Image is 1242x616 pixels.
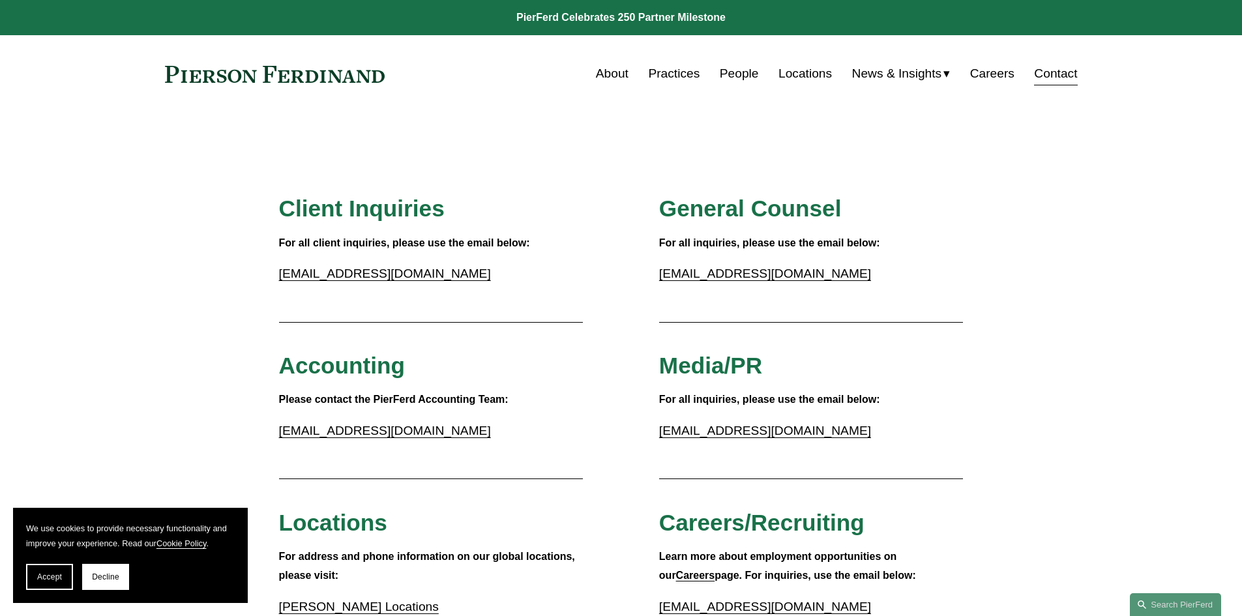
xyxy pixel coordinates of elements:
a: [EMAIL_ADDRESS][DOMAIN_NAME] [279,424,491,437]
a: [EMAIL_ADDRESS][DOMAIN_NAME] [659,267,871,280]
a: [EMAIL_ADDRESS][DOMAIN_NAME] [279,267,491,280]
strong: For all client inquiries, please use the email below: [279,237,530,248]
span: Accounting [279,353,406,378]
strong: For all inquiries, please use the email below: [659,394,880,405]
button: Decline [82,564,129,590]
span: Decline [92,572,119,581]
a: Careers [676,570,715,581]
span: Careers/Recruiting [659,510,865,535]
strong: For all inquiries, please use the email below: [659,237,880,248]
a: Locations [778,61,832,86]
a: Practices [648,61,700,86]
a: Contact [1034,61,1077,86]
span: Accept [37,572,62,581]
span: General Counsel [659,196,842,221]
a: Cookie Policy [156,538,207,548]
span: Media/PR [659,353,762,378]
strong: Please contact the PierFerd Accounting Team: [279,394,509,405]
a: Careers [970,61,1014,86]
a: [PERSON_NAME] Locations [279,600,439,613]
strong: For address and phone information on our global locations, please visit: [279,551,578,581]
a: About [596,61,628,86]
span: Locations [279,510,387,535]
a: Search this site [1130,593,1221,616]
a: People [720,61,759,86]
strong: Learn more about employment opportunities on our [659,551,900,581]
button: Accept [26,564,73,590]
p: We use cookies to provide necessary functionality and improve your experience. Read our . [26,521,235,551]
a: [EMAIL_ADDRESS][DOMAIN_NAME] [659,600,871,613]
span: News & Insights [852,63,942,85]
a: [EMAIL_ADDRESS][DOMAIN_NAME] [659,424,871,437]
a: folder dropdown [852,61,951,86]
section: Cookie banner [13,508,248,603]
strong: page. For inquiries, use the email below: [715,570,916,581]
span: Client Inquiries [279,196,445,221]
